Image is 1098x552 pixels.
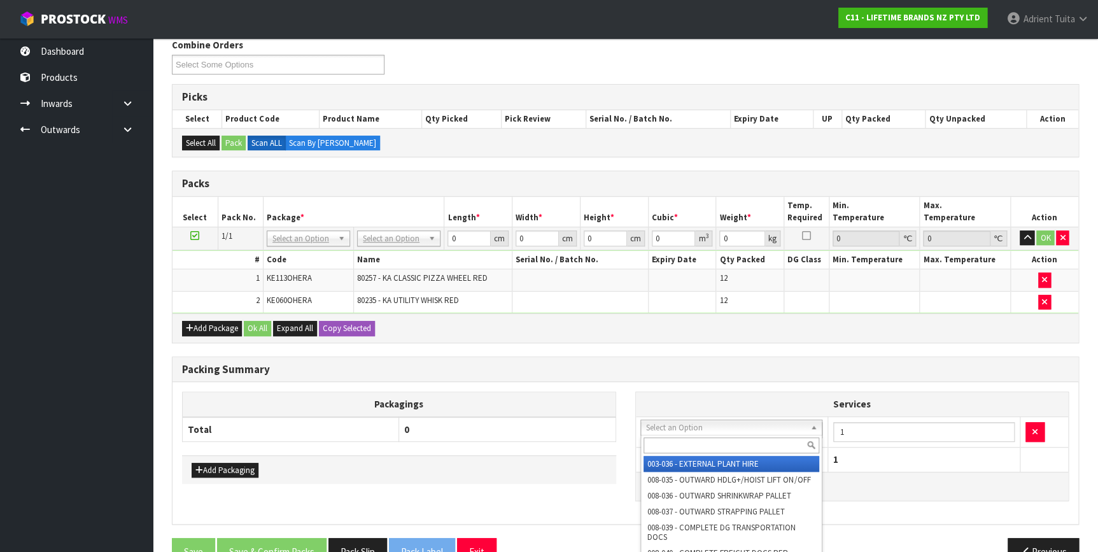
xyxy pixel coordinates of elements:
[357,272,488,283] span: 80257 - KA CLASSIC PIZZA WHEEL RED
[833,453,838,465] span: 1
[636,448,828,472] th: Total
[586,110,730,128] th: Serial No. / Batch No.
[1023,13,1052,25] span: Adrient
[644,472,819,488] li: 008-035 - OUTWARD HDLG+/HOIST LIFT ON/OFF
[172,197,218,227] th: Select
[845,12,980,23] strong: C11 - LIFETIME BRANDS NZ PTY LTD
[636,392,1069,416] th: Services
[784,197,829,227] th: Temp. Required
[899,230,916,246] div: ℃
[920,251,1010,269] th: Max. Temperature
[444,197,512,227] th: Length
[765,230,780,246] div: kg
[716,251,784,269] th: Qty Packed
[784,251,829,269] th: DG Class
[41,11,106,27] span: ProStock
[273,321,317,336] button: Expand All
[644,504,819,520] li: 008-037 - OUTWARD STRAPPING PALLET
[1036,230,1054,246] button: OK
[1010,251,1078,269] th: Action
[501,110,586,128] th: Pick Review
[421,110,501,128] th: Qty Picked
[841,110,926,128] th: Qty Packed
[267,295,312,306] span: KE060OHERA
[244,321,271,336] button: Ok All
[719,295,727,306] span: 12
[222,230,232,241] span: 1/1
[263,251,353,269] th: Code
[648,251,716,269] th: Expiry Date
[829,197,920,227] th: Min. Temperature
[182,178,1069,190] h3: Packs
[183,417,399,442] th: Total
[182,91,1069,103] h3: Picks
[990,230,1007,246] div: ℃
[263,197,444,227] th: Package
[644,520,819,545] li: 008-039 - COMPLETE DG TRANSPORTATION DOCS
[404,423,409,435] span: 0
[182,136,220,151] button: Select All
[357,295,459,306] span: 80235 - KA UTILITY WHISK RED
[256,272,260,283] span: 1
[354,251,512,269] th: Name
[183,392,616,417] th: Packagings
[920,197,1010,227] th: Max. Temperature
[705,232,708,240] sup: 3
[1010,197,1078,227] th: Action
[285,136,380,151] label: Scan By [PERSON_NAME]
[627,230,645,246] div: cm
[277,323,313,334] span: Expand All
[559,230,577,246] div: cm
[829,251,920,269] th: Min. Temperature
[319,321,375,336] button: Copy Selected
[1027,110,1078,128] th: Action
[580,197,648,227] th: Height
[646,420,805,435] span: Select an Option
[363,231,423,246] span: Select an Option
[926,110,1027,128] th: Qty Unpacked
[644,488,819,504] li: 008-036 - OUTWARD SHRINKWRAP PALLET
[19,11,35,27] img: cube-alt.png
[716,197,784,227] th: Weight
[172,251,263,269] th: #
[182,364,1069,376] h3: Packing Summary
[512,251,648,269] th: Serial No. / Batch No.
[108,14,128,26] small: WMS
[182,321,242,336] button: Add Package
[1054,13,1074,25] span: Tuita
[222,110,320,128] th: Product Code
[319,110,421,128] th: Product Name
[172,110,222,128] th: Select
[813,110,841,128] th: UP
[248,136,286,151] label: Scan ALL
[838,8,987,28] a: C11 - LIFETIME BRANDS NZ PTY LTD
[719,272,727,283] span: 12
[512,197,581,227] th: Width
[218,197,263,227] th: Pack No.
[644,456,819,472] li: 003-036 - EXTERNAL PLANT HIRE
[172,38,243,52] label: Combine Orders
[192,463,258,478] button: Add Packaging
[256,295,260,306] span: 2
[730,110,813,128] th: Expiry Date
[272,231,333,246] span: Select an Option
[695,230,712,246] div: m
[648,197,716,227] th: Cubic
[491,230,509,246] div: cm
[267,272,312,283] span: KE113OHERA
[222,136,246,151] button: Pack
